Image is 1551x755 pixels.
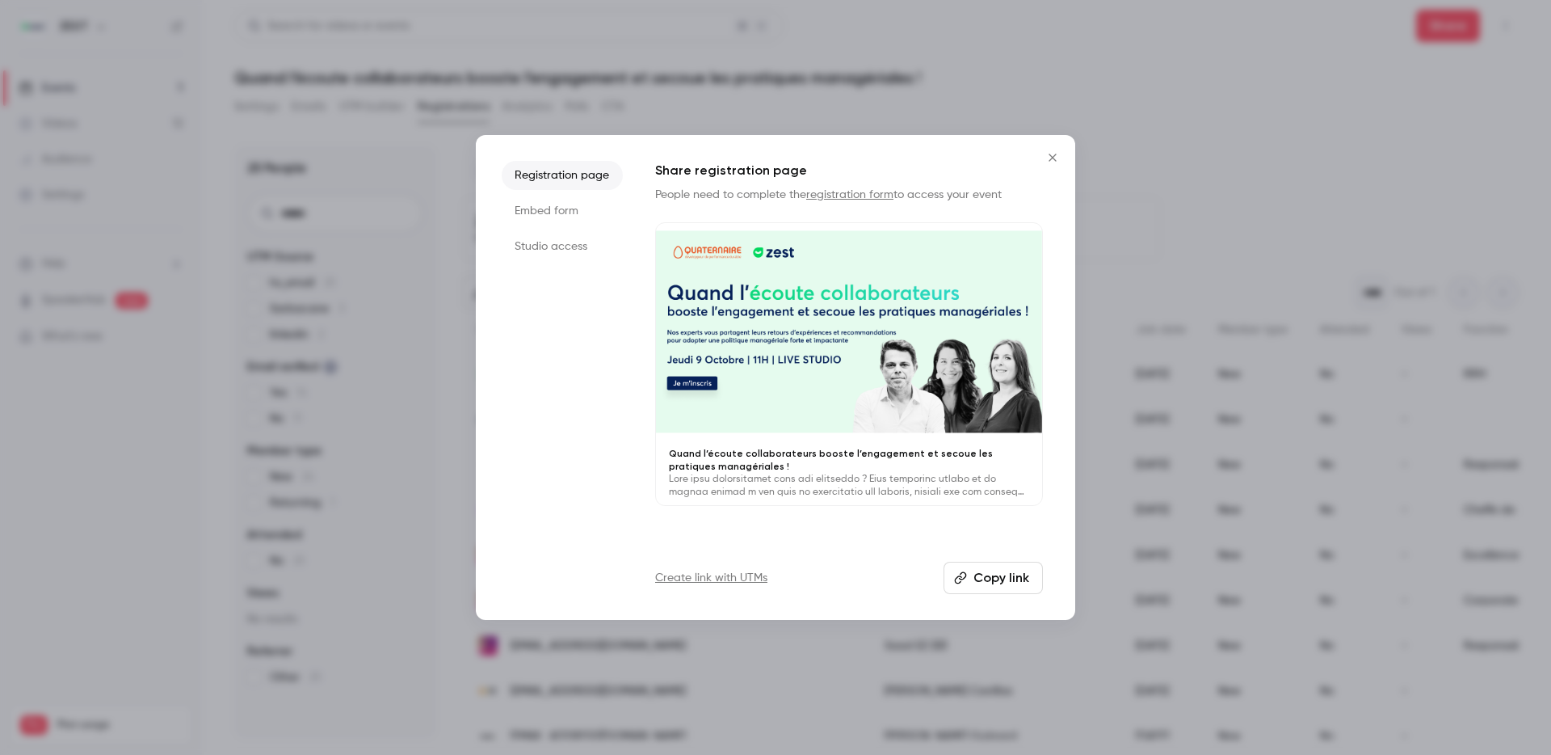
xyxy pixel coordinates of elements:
[502,232,623,261] li: Studio access
[502,196,623,226] li: Embed form
[655,161,1043,180] h1: Share registration page
[944,562,1043,594] button: Copy link
[502,161,623,190] li: Registration page
[1036,141,1069,174] button: Close
[806,189,893,200] a: registration form
[655,570,767,586] a: Create link with UTMs
[669,447,1029,473] p: Quand l’écoute collaborateurs booste l’engagement et secoue les pratiques managériales !
[655,222,1043,506] a: Quand l’écoute collaborateurs booste l’engagement et secoue les pratiques managériales !Lore ipsu...
[669,473,1029,499] p: Lore ipsu dolorsitamet cons adi elitseddo ? Eius temporinc utlabo et do magnaa enimad m ven quis ...
[655,187,1043,203] p: People need to complete the to access your event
